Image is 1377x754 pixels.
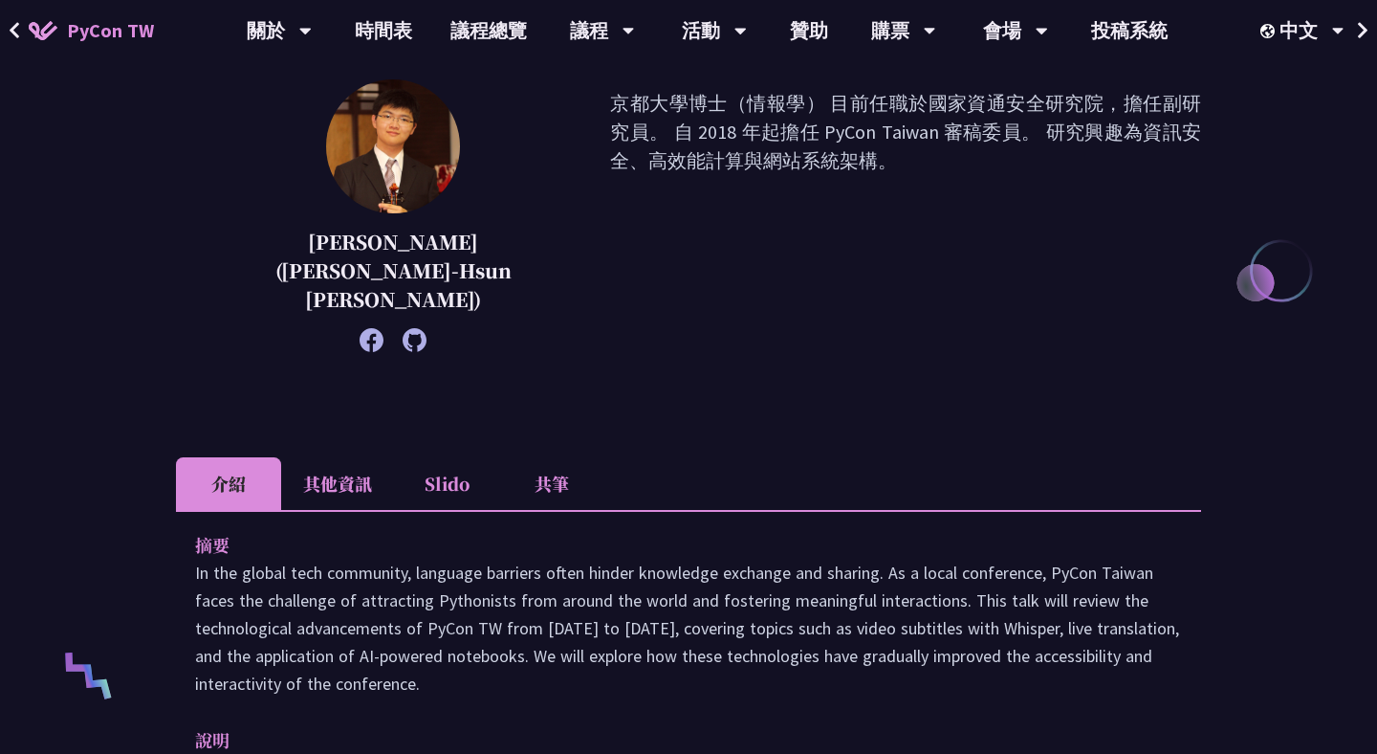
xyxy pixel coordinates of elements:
li: 共筆 [499,457,604,510]
img: Home icon of PyCon TW 2025 [29,21,57,40]
a: PyCon TW [10,7,173,55]
img: 李昱勳 (Yu-Hsun Lee) [326,79,460,213]
p: 京都大學博士（情報學） 目前任職於國家資通安全研究院，擔任副研究員。 自 2018 年起擔任 PyCon Taiwan 審稿委員。 研究興趣為資訊安全、高效能計算與網站系統架構。 [610,89,1201,343]
p: 說明 [195,726,1144,754]
span: PyCon TW [67,16,154,45]
li: 介紹 [176,457,281,510]
p: In the global tech community, language barriers often hinder knowledge exchange and sharing. As a... [195,559,1182,698]
p: 摘要 [195,531,1144,559]
li: Slido [394,457,499,510]
p: [PERSON_NAME]([PERSON_NAME]-Hsun [PERSON_NAME]) [224,228,562,314]
img: Locale Icon [1260,24,1279,38]
li: 其他資訊 [281,457,394,510]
